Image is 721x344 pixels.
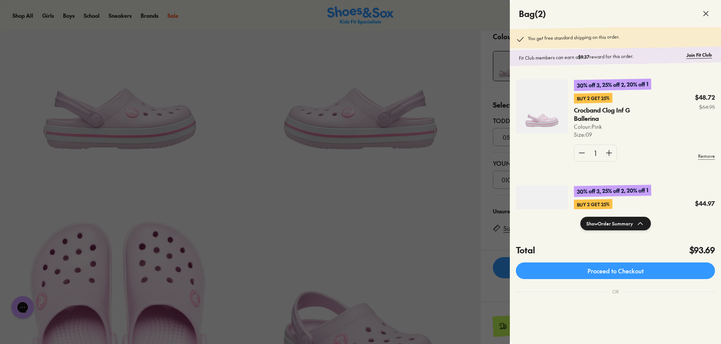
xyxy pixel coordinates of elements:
p: 30% off 3, 25% off 2, 20% off 1 [574,79,651,91]
p: Size : 09 [574,131,657,139]
img: 4-502770.jpg [516,185,568,240]
b: $9.37 [578,54,589,60]
s: $59.95 [695,209,715,217]
button: Gorgias live chat [4,3,26,25]
iframe: PayPal-paypal [516,310,715,330]
div: 1 [589,145,601,161]
p: Crocband Clog Inf G Ballerina [574,106,640,123]
p: You get free standard shipping on this order. [528,33,620,44]
p: Fit Club members can earn a reward for this order. [519,52,683,62]
p: Buy 2 Get 25% [574,199,612,210]
a: Join Fit Club [686,51,712,59]
p: Buy 2 Get 25% [574,93,612,103]
p: Colour: Pink [574,123,657,131]
p: $48.72 [695,93,715,102]
s: $64.95 [695,103,715,111]
h4: Bag ( 2 ) [519,8,546,20]
img: 4-553279.jpg [516,79,568,134]
div: OR [606,282,625,301]
p: 30% off 3, 25% off 2, 20% off 1 [574,185,651,197]
a: Proceed to Checkout [516,262,715,279]
button: ShowOrder Summary [580,217,651,230]
p: $44.97 [695,199,715,208]
h4: $93.69 [689,244,715,256]
h4: Total [516,244,535,256]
